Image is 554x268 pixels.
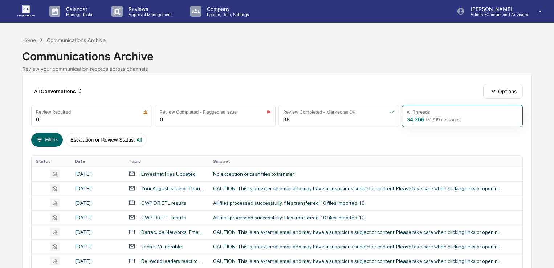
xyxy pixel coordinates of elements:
button: Options [483,84,523,98]
div: Tech Is Vulnerable [141,244,182,249]
div: GWP DR ETL results [141,200,186,206]
div: Communications Archive [47,37,106,43]
div: CAUTION: This is an external email and may have a suspicious subject or content. Please take care... [213,229,504,235]
img: logo [17,5,35,17]
p: Approval Management [123,12,176,17]
div: Review Completed - Flagged as Issue [160,109,237,115]
span: ( 51,919 messages) [426,117,462,122]
div: CAUTION: This is an external email and may have a suspicious subject or content. Please take care... [213,244,504,249]
div: 0 [160,116,163,122]
div: 0 [36,116,39,122]
div: [DATE] [75,171,120,177]
div: Envestnet Files Updated [141,171,196,177]
div: [DATE] [75,229,120,235]
div: 34,366 [407,116,462,122]
div: All files processed successfully: files transferred: 10 files imported: 10 [213,215,504,220]
div: [DATE] [75,258,120,264]
img: icon [143,110,148,114]
div: Home [22,37,36,43]
div: No exception or cash files to transfer. [213,171,504,177]
div: [DATE] [75,186,120,191]
div: Review your communication records across channels [22,66,532,72]
div: Review Completed - Marked as OK [283,109,355,115]
th: Date [70,156,125,167]
div: Review Required [36,109,71,115]
div: CAUTION: This is an external email and may have a suspicious subject or content. Please take care... [213,258,504,264]
div: Communications Archive [22,44,532,63]
th: Snippet [209,156,522,167]
th: Topic [124,156,209,167]
th: Status [32,156,70,167]
iframe: Open customer support [531,244,550,264]
p: Admin • Cumberland Advisors [465,12,528,17]
button: Filters [31,133,63,147]
div: [DATE] [75,215,120,220]
p: Manage Tasks [60,12,97,17]
div: 38 [283,116,290,122]
p: Company [201,6,253,12]
div: [DATE] [75,244,120,249]
div: Barracuda Networks' Email Gateway Defense Quarantine Notification [141,229,204,235]
div: Your August Issue of Thought Leaders From FA Magazine [141,186,204,191]
p: People, Data, Settings [201,12,253,17]
p: Reviews [123,6,176,12]
div: All Conversations [31,85,86,97]
img: icon [390,110,394,114]
div: All files processed successfully: files transferred: 10 files imported: 10 [213,200,504,206]
button: Escalation or Review Status:All [66,133,147,147]
p: Calendar [60,6,97,12]
div: Re: World leaders react to [PERSON_NAME] summit reaching no deal on [GEOGRAPHIC_DATA] [141,258,204,264]
div: GWP DR ETL results [141,215,186,220]
img: icon [266,110,271,114]
div: [DATE] [75,200,120,206]
p: [PERSON_NAME] [465,6,528,12]
div: All Threads [407,109,430,115]
span: All [137,137,142,143]
div: CAUTION: This is an external email and may have a suspicious subject or content. Please take care... [213,186,504,191]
